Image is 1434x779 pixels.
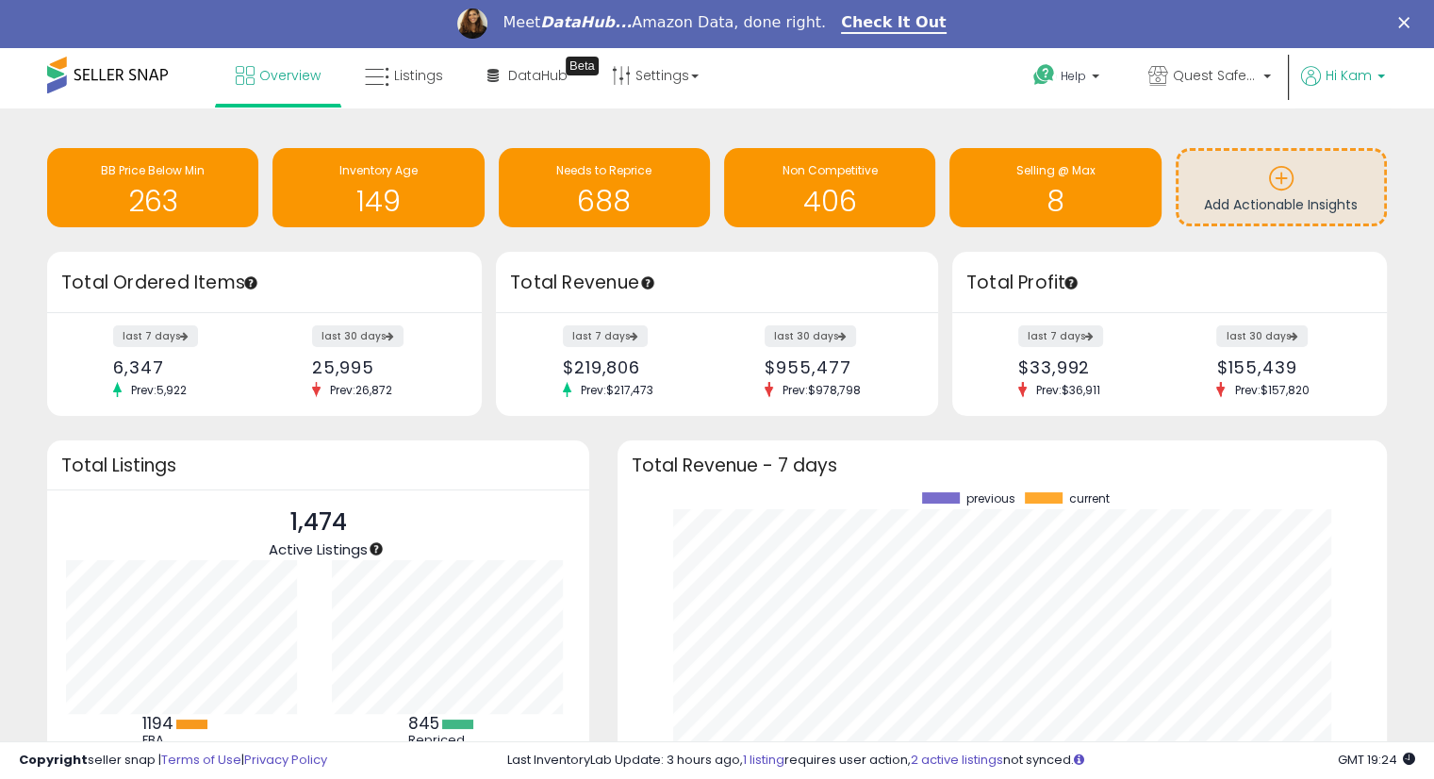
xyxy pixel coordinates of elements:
span: Prev: $217,473 [571,382,663,398]
a: Hi Kam [1301,66,1385,108]
a: 2 active listings [911,751,1003,769]
div: Tooltip anchor [566,57,599,75]
a: Add Actionable Insights [1179,151,1384,224]
div: $33,992 [1018,357,1155,377]
div: $155,439 [1216,357,1353,377]
a: Help [1018,49,1118,108]
label: last 30 days [1216,325,1308,347]
span: Prev: 26,872 [321,382,402,398]
a: BB Price Below Min 263 [47,148,258,227]
strong: Copyright [19,751,88,769]
label: last 30 days [765,325,856,347]
a: Settings [598,47,713,104]
div: FBA [142,733,227,748]
span: Inventory Age [339,162,418,178]
a: Inventory Age 149 [272,148,484,227]
a: Listings [351,47,457,104]
i: Get Help [1032,63,1056,87]
h3: Total Revenue [510,270,924,296]
h3: Total Listings [61,458,575,472]
span: Non Competitive [783,162,878,178]
span: 2025-09-9 19:24 GMT [1338,751,1415,769]
h1: 688 [508,186,701,217]
span: Prev: 5,922 [122,382,196,398]
div: Tooltip anchor [1063,274,1080,291]
span: Active Listings [269,539,368,559]
h3: Total Revenue - 7 days [632,458,1373,472]
div: Close [1398,17,1417,28]
div: Tooltip anchor [639,274,656,291]
span: Selling @ Max [1015,162,1095,178]
h3: Total Profit [966,270,1373,296]
span: Overview [259,66,321,85]
label: last 30 days [312,325,404,347]
div: $955,477 [765,357,905,377]
div: seller snap | | [19,752,327,770]
a: Overview [222,47,335,104]
i: DataHub... [540,13,632,31]
div: Last InventoryLab Update: 3 hours ago, requires user action, not synced. [507,752,1415,770]
span: previous [966,492,1015,506]
a: 1 listing [743,751,784,769]
div: Tooltip anchor [368,540,385,557]
label: last 7 days [113,325,198,347]
b: 845 [408,712,439,735]
span: Needs to Reprice [556,162,651,178]
div: Meet Amazon Data, done right. [503,13,826,32]
a: Non Competitive 406 [724,148,935,227]
span: Help [1061,68,1086,84]
span: Quest Safety Products [1173,66,1258,85]
span: Hi Kam [1326,66,1372,85]
label: last 7 days [563,325,648,347]
div: 25,995 [312,357,449,377]
span: Add Actionable Insights [1204,195,1358,214]
h1: 149 [282,186,474,217]
a: Terms of Use [161,751,241,769]
h1: 8 [959,186,1151,217]
div: 6,347 [113,357,250,377]
span: Prev: $978,798 [773,382,870,398]
i: Click here to read more about un-synced listings. [1074,754,1084,766]
a: Privacy Policy [244,751,327,769]
a: Quest Safety Products [1134,47,1285,108]
div: Repriced [408,733,493,748]
b: 1194 [142,712,173,735]
a: Selling @ Max 8 [949,148,1161,227]
h1: 406 [733,186,926,217]
span: Prev: $157,820 [1225,382,1318,398]
h3: Total Ordered Items [61,270,468,296]
span: Listings [394,66,443,85]
div: $219,806 [563,357,703,377]
a: Check It Out [841,13,947,34]
span: current [1069,492,1110,506]
span: Prev: $36,911 [1027,382,1110,398]
a: Needs to Reprice 688 [499,148,710,227]
a: DataHub [473,47,582,104]
img: Profile image for Georgie [457,8,487,39]
label: last 7 days [1018,325,1103,347]
p: 1,474 [269,505,368,540]
div: Tooltip anchor [242,274,259,291]
span: DataHub [508,66,568,85]
span: BB Price Below Min [101,162,205,178]
h1: 263 [57,186,249,217]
